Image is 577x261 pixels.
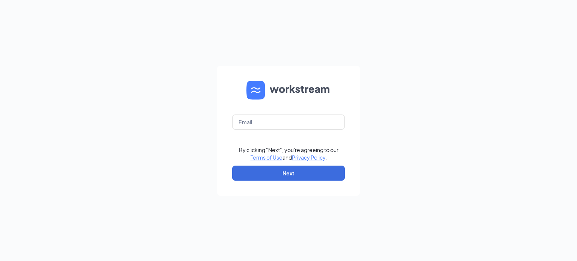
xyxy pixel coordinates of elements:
[251,154,282,161] a: Terms of Use
[232,166,345,181] button: Next
[292,154,325,161] a: Privacy Policy
[239,146,338,161] div: By clicking "Next", you're agreeing to our and .
[246,81,331,100] img: WS logo and Workstream text
[232,115,345,130] input: Email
